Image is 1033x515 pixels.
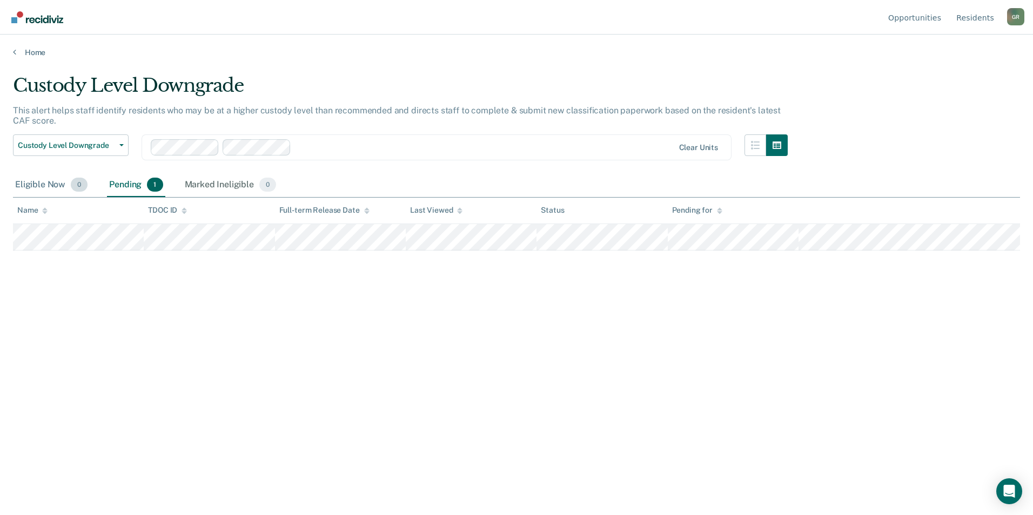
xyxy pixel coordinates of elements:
[13,173,90,197] div: Eligible Now0
[410,206,462,215] div: Last Viewed
[71,178,88,192] span: 0
[541,206,564,215] div: Status
[13,48,1020,57] a: Home
[279,206,370,215] div: Full-term Release Date
[259,178,276,192] span: 0
[148,206,187,215] div: TDOC ID
[11,11,63,23] img: Recidiviz
[1007,8,1024,25] div: G R
[679,143,719,152] div: Clear units
[147,178,163,192] span: 1
[13,74,788,105] div: Custody Level Downgrade
[107,173,165,197] div: Pending1
[13,134,129,156] button: Custody Level Downgrade
[1007,8,1024,25] button: Profile dropdown button
[996,478,1022,504] div: Open Intercom Messenger
[17,206,48,215] div: Name
[13,105,781,126] p: This alert helps staff identify residents who may be at a higher custody level than recommended a...
[183,173,279,197] div: Marked Ineligible0
[18,141,115,150] span: Custody Level Downgrade
[672,206,722,215] div: Pending for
